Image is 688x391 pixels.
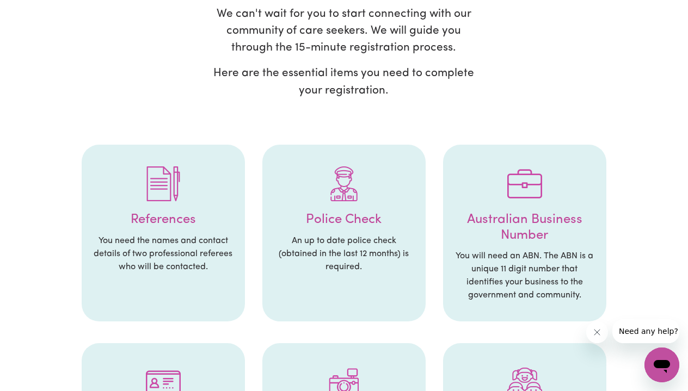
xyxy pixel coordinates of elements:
p: We can't wait for you to start connecting with our community of care seekers. We will guide you t... [207,5,481,57]
p: You need the names and contact details of two professional referees who will be contacted. [93,234,234,274]
p: An up to date police check (obtained in the last 12 months) is required. [273,234,415,274]
iframe: Button to launch messaging window [644,347,679,382]
p: You will need an ABN. The ABN is a unique 11 digit number that identifies your business to the go... [454,250,595,302]
p: Here are the essential items you need to complete your registration. [207,65,481,98]
h4: Australian Business Number [454,212,595,244]
h4: Police Check [273,212,415,228]
iframe: Close message [586,321,608,343]
iframe: Message from company [612,319,679,343]
h4: References [93,212,234,228]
